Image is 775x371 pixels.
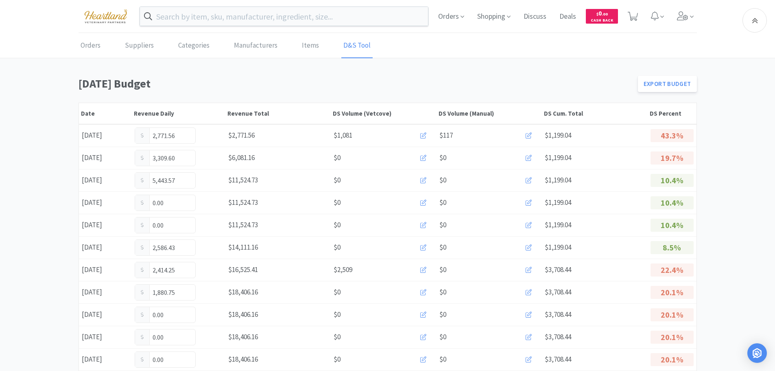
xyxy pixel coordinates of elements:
div: [DATE] [79,217,132,233]
span: $3,708.44 [545,310,571,319]
div: Revenue Daily [134,110,223,117]
img: cad7bdf275c640399d9c6e0c56f98fd2_10.png [79,5,133,27]
span: $18,406.16 [228,332,258,341]
a: Suppliers [123,33,156,58]
span: . 00 [602,11,608,17]
span: $0 [439,331,446,342]
a: Export Budget [638,76,697,92]
span: $0 [334,242,341,253]
span: $0 [334,309,341,320]
span: $1,199.04 [545,220,571,229]
span: $117 [439,130,453,141]
span: $0 [439,309,446,320]
span: $0 [334,220,341,231]
p: 10.4% [651,174,694,187]
span: $0 [334,152,341,163]
div: DS Volume (Vetcove) [333,110,434,117]
span: $11,524.73 [228,220,258,229]
div: [DATE] [79,172,132,189]
a: Manufacturers [232,33,279,58]
div: Revenue Total [227,110,329,117]
span: 0 [596,9,608,17]
a: D&S Tool [341,33,373,58]
p: 22.4% [651,263,694,277]
span: $0 [334,197,341,208]
input: Search by item, sku, manufacturer, ingredient, size... [140,7,428,26]
a: Deals [556,13,579,20]
div: [DATE] [79,306,132,323]
span: $0 [439,175,446,186]
p: 20.1% [651,286,694,299]
span: $0 [439,287,446,298]
span: $11,524.73 [228,176,258,184]
p: 20.1% [651,331,694,344]
span: $6,081.16 [228,153,255,162]
div: [DATE] [79,149,132,166]
span: $3,708.44 [545,288,571,296]
span: $1,199.04 [545,176,571,184]
div: [DATE] [79,127,132,144]
a: Orders [79,33,103,58]
span: $ [596,11,598,17]
span: $14,111.16 [228,243,258,252]
span: $1,199.04 [545,131,571,140]
span: $18,406.16 [228,355,258,364]
a: Categories [176,33,212,58]
span: $0 [439,152,446,163]
span: $2,509 [334,264,352,275]
p: 10.4% [651,219,694,232]
span: $3,708.44 [545,355,571,364]
a: Items [300,33,321,58]
p: 20.1% [651,308,694,321]
span: $1,199.04 [545,243,571,252]
span: $0 [334,331,341,342]
span: $3,708.44 [545,265,571,274]
div: DS Volume (Manual) [439,110,540,117]
span: $11,524.73 [228,198,258,207]
span: $3,708.44 [545,332,571,341]
span: $18,406.16 [228,288,258,296]
div: [DATE] [79,284,132,301]
div: [DATE] [79,239,132,256]
span: $0 [334,354,341,365]
p: 8.5% [651,241,694,254]
div: [DATE] [79,261,132,278]
span: $0 [439,242,446,253]
span: $1,199.04 [545,198,571,207]
div: [DATE] [79,194,132,211]
span: $1,199.04 [545,153,571,162]
span: $2,771.56 [228,131,255,140]
h1: [DATE] Budget [79,75,633,93]
span: $0 [439,220,446,231]
span: $0 [439,354,446,365]
p: 20.1% [651,353,694,366]
p: 43.3% [651,129,694,142]
a: $0.00Cash Back [586,5,618,27]
span: $0 [439,197,446,208]
div: DS Percent [650,110,694,117]
p: 10.4% [651,196,694,209]
p: 19.7% [651,151,694,165]
a: Discuss [520,13,550,20]
span: $16,525.41 [228,265,258,274]
span: $0 [439,264,446,275]
span: Cash Back [591,18,613,24]
div: [DATE] [79,329,132,345]
div: DS Cum. Total [544,110,646,117]
span: $18,406.16 [228,310,258,319]
div: [DATE] [79,351,132,368]
span: $0 [334,175,341,186]
div: Date [81,110,130,117]
span: $1,081 [334,130,352,141]
div: Open Intercom Messenger [747,343,767,363]
span: $0 [334,287,341,298]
